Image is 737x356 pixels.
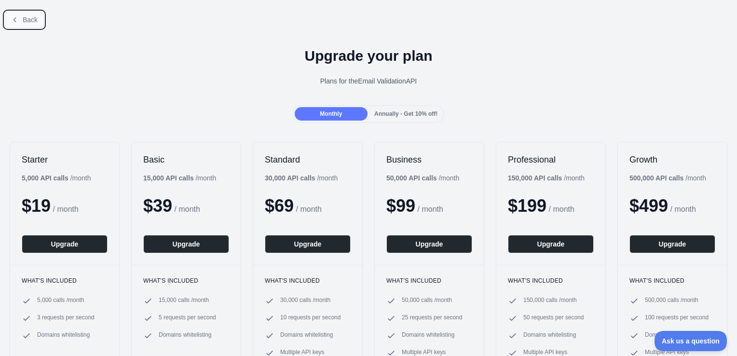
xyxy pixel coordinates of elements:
[629,174,683,182] b: 500,000 API calls
[386,196,415,216] span: $ 99
[629,196,668,216] span: $ 499
[265,174,315,182] b: 30,000 API calls
[265,196,294,216] span: $ 69
[386,174,437,182] b: 50,000 API calls
[508,173,585,183] div: / month
[508,154,594,165] h2: Professional
[629,173,706,183] div: / month
[655,331,727,351] iframe: Toggle Customer Support
[386,154,472,165] h2: Business
[508,174,562,182] b: 150,000 API calls
[508,196,546,216] span: $ 199
[386,173,459,183] div: / month
[265,173,338,183] div: / month
[265,154,351,165] h2: Standard
[629,154,715,165] h2: Growth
